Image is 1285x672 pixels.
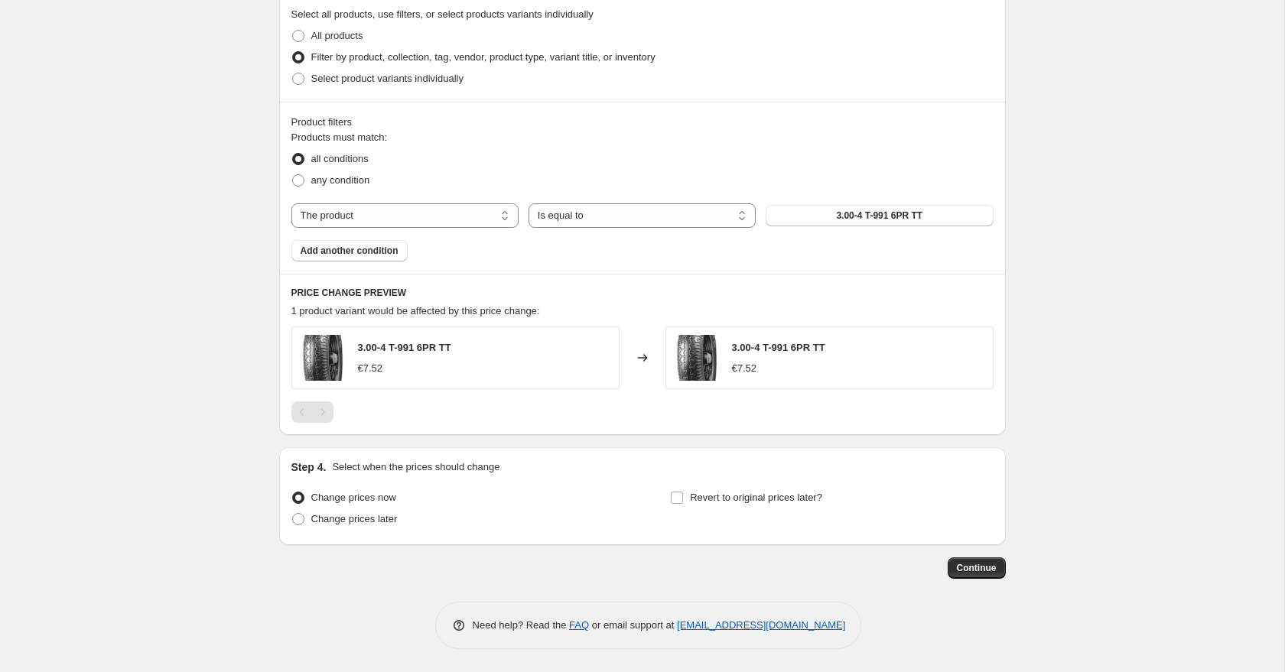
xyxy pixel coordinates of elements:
span: 3.00-4 T-991 6PR TT [732,342,825,353]
nav: Pagination [291,401,333,423]
span: Revert to original prices later? [690,492,822,503]
div: €7.52 [732,361,757,376]
a: [EMAIL_ADDRESS][DOMAIN_NAME] [677,619,845,631]
span: 1 product variant would be affected by this price change: [291,305,540,317]
span: Change prices now [311,492,396,503]
span: Products must match: [291,131,388,143]
div: €7.52 [358,361,383,376]
span: Filter by product, collection, tag, vendor, product type, variant title, or inventory [311,51,656,63]
span: or email support at [589,619,677,631]
span: 3.00-4 T-991 6PR TT [836,209,922,222]
a: FAQ [569,619,589,631]
h6: PRICE CHANGE PREVIEW [291,287,994,299]
div: Product filters [291,115,994,130]
h2: Step 4. [291,459,327,475]
span: Add another condition [301,245,399,257]
span: all conditions [311,153,369,164]
span: Select product variants individually [311,73,464,84]
p: Select when the prices should change [332,459,499,475]
img: TRRD040E30000T991_80x.jpg [674,335,720,381]
span: All products [311,30,363,41]
button: Add another condition [291,240,408,261]
span: Continue [957,562,997,574]
span: Need help? Read the [473,619,570,631]
img: TRRD040E30000T991_80x.jpg [300,335,346,381]
span: Change prices later [311,513,398,524]
span: 3.00-4 T-991 6PR TT [358,342,451,353]
button: Continue [948,557,1006,579]
span: Select all products, use filters, or select products variants individually [291,8,594,20]
button: 3.00-4 T-991 6PR TT [766,205,993,226]
span: any condition [311,174,370,186]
